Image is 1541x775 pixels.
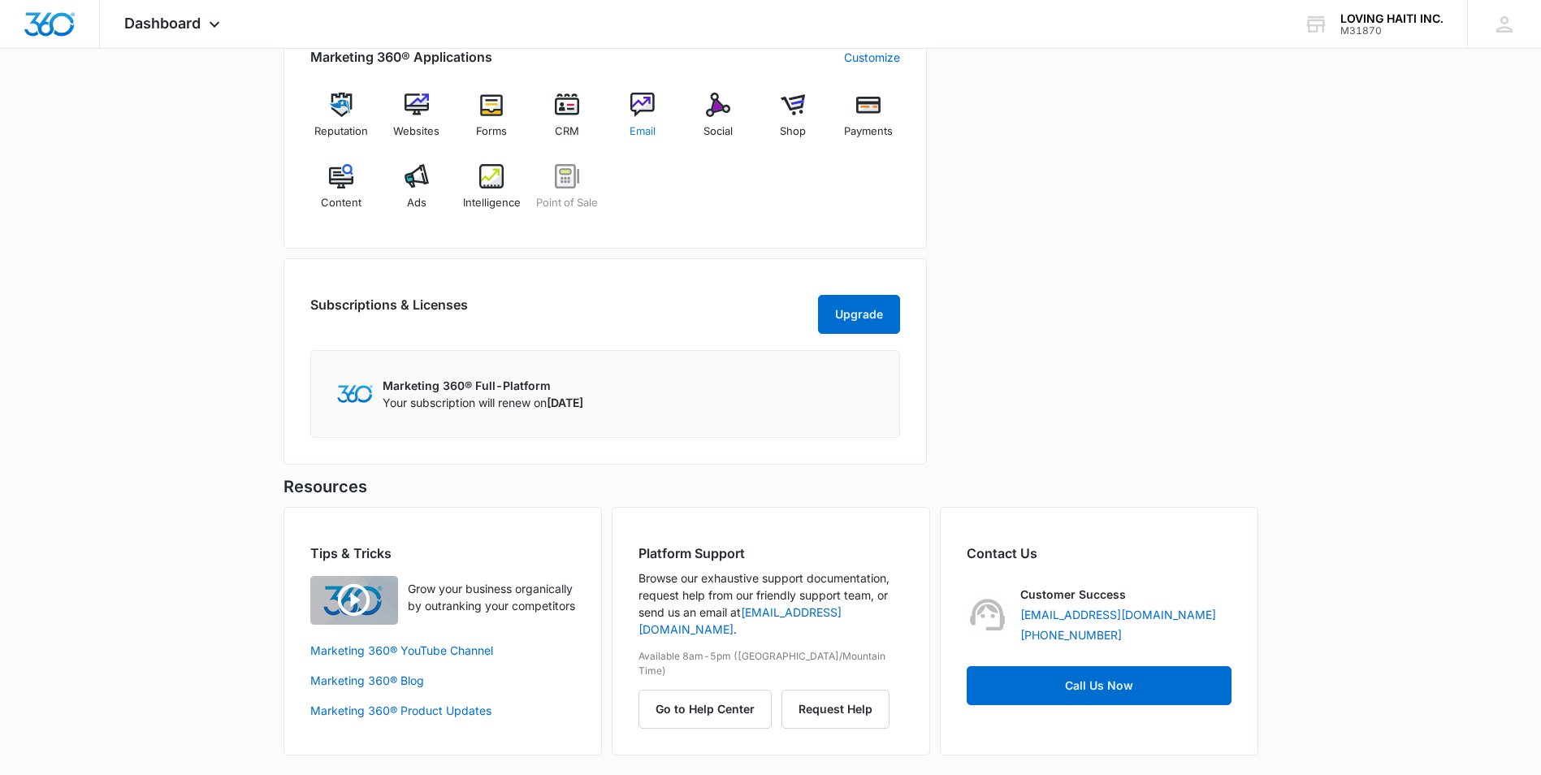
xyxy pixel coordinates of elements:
[967,543,1232,563] h2: Contact Us
[762,93,825,151] a: Shop
[630,123,656,140] span: Email
[536,164,599,223] a: Point of Sale
[124,15,201,32] span: Dashboard
[703,123,733,140] span: Social
[385,93,448,151] a: Websites
[781,702,890,716] a: Request Help
[1020,606,1216,623] a: [EMAIL_ADDRESS][DOMAIN_NAME]
[547,396,583,409] span: [DATE]
[536,195,598,211] span: Point of Sale
[638,702,781,716] a: Go to Help Center
[476,123,507,140] span: Forms
[385,164,448,223] a: Ads
[818,295,900,334] button: Upgrade
[310,672,575,689] a: Marketing 360® Blog
[686,93,749,151] a: Social
[967,666,1232,705] a: Call Us Now
[337,385,373,402] img: Marketing 360 Logo
[284,474,1258,499] h5: Resources
[407,195,426,211] span: Ads
[555,123,579,140] span: CRM
[844,123,893,140] span: Payments
[1340,12,1444,25] div: account name
[383,394,583,411] p: Your subscription will renew on
[612,93,674,151] a: Email
[967,594,1009,636] img: Customer Success
[463,195,521,211] span: Intelligence
[1020,626,1122,643] a: [PHONE_NUMBER]
[461,93,523,151] a: Forms
[1340,25,1444,37] div: account id
[393,123,439,140] span: Websites
[638,543,903,563] h2: Platform Support
[310,295,468,327] h2: Subscriptions & Licenses
[638,569,903,638] p: Browse our exhaustive support documentation, request help from our friendly support team, or send...
[638,690,772,729] button: Go to Help Center
[781,690,890,729] button: Request Help
[844,49,900,66] a: Customize
[310,543,575,563] h2: Tips & Tricks
[310,576,398,625] img: Quick Overview Video
[461,164,523,223] a: Intelligence
[1020,586,1126,603] p: Customer Success
[310,702,575,719] a: Marketing 360® Product Updates
[321,195,361,211] span: Content
[536,93,599,151] a: CRM
[838,93,900,151] a: Payments
[310,47,492,67] h2: Marketing 360® Applications
[310,642,575,659] a: Marketing 360® YouTube Channel
[314,123,368,140] span: Reputation
[310,93,373,151] a: Reputation
[310,164,373,223] a: Content
[780,123,806,140] span: Shop
[383,377,583,394] p: Marketing 360® Full-Platform
[408,580,575,614] p: Grow your business organically by outranking your competitors
[638,649,903,678] p: Available 8am-5pm ([GEOGRAPHIC_DATA]/Mountain Time)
